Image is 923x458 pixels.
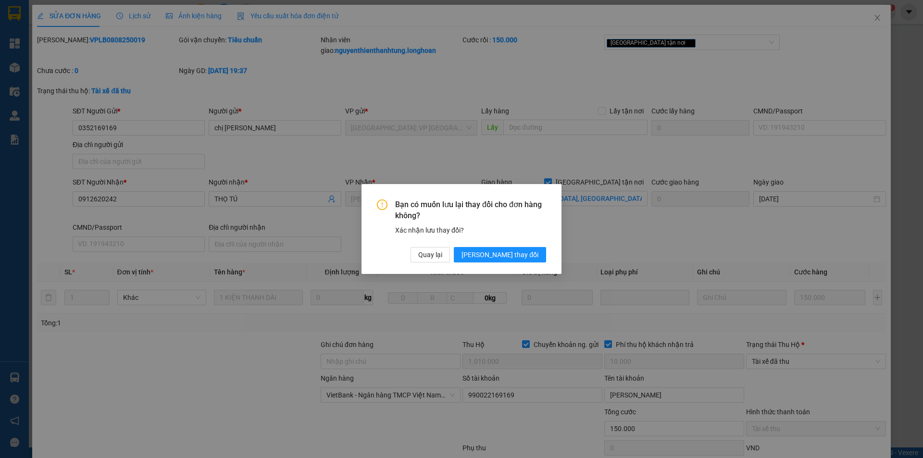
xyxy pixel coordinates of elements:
[395,199,546,221] span: Bạn có muốn lưu lại thay đổi cho đơn hàng không?
[31,14,211,25] strong: BIÊN NHẬN VẬN CHUYỂN BẢO AN EXPRESS
[395,225,546,235] div: Xác nhận lưu thay đổi?
[377,199,387,210] span: exclamation-circle
[461,249,538,260] span: [PERSON_NAME] thay đổi
[28,27,213,34] strong: (Công Ty TNHH Chuyển Phát Nhanh Bảo An - MST: 0109597835)
[18,37,226,74] span: CSKH:
[454,247,546,262] button: [PERSON_NAME] thay đổi
[62,37,226,74] span: [PHONE_NUMBER] (7h - 21h)
[411,247,450,262] button: Quay lại
[418,249,442,260] span: Quay lại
